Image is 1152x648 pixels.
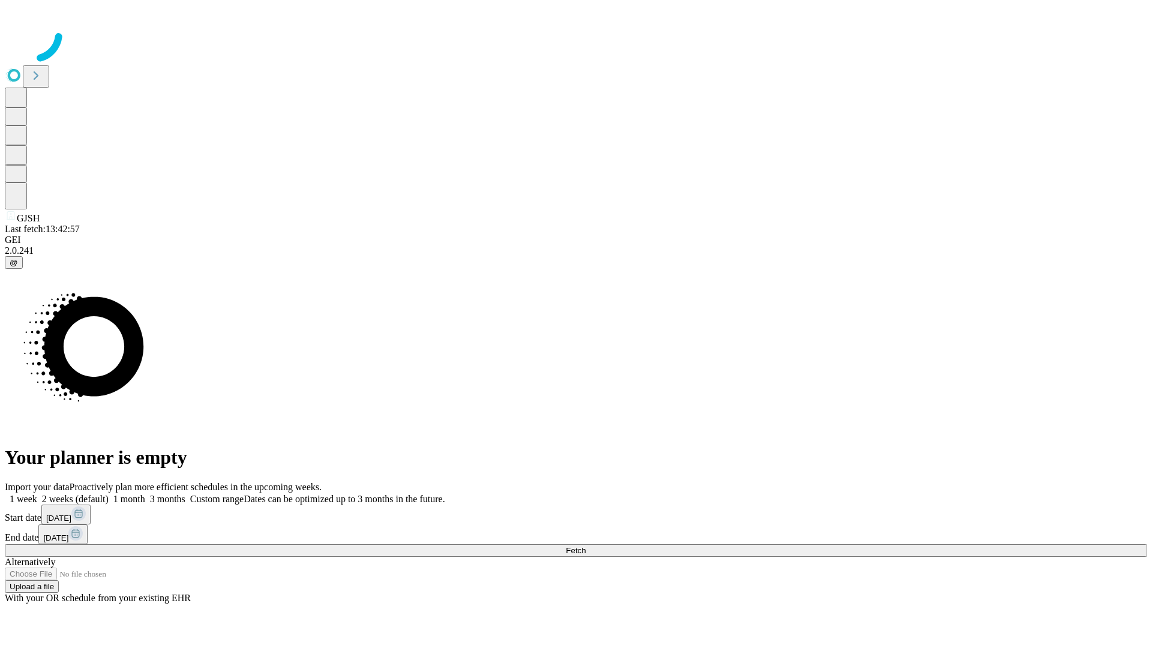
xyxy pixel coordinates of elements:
[5,524,1147,544] div: End date
[5,482,70,492] span: Import your data
[17,213,40,223] span: GJSH
[5,557,55,567] span: Alternatively
[5,505,1147,524] div: Start date
[43,533,68,542] span: [DATE]
[5,593,191,603] span: With your OR schedule from your existing EHR
[38,524,88,544] button: [DATE]
[5,580,59,593] button: Upload a file
[190,494,244,504] span: Custom range
[42,494,109,504] span: 2 weeks (default)
[244,494,445,504] span: Dates can be optimized up to 3 months in the future.
[566,546,586,555] span: Fetch
[5,544,1147,557] button: Fetch
[150,494,185,504] span: 3 months
[5,245,1147,256] div: 2.0.241
[113,494,145,504] span: 1 month
[5,224,80,234] span: Last fetch: 13:42:57
[5,235,1147,245] div: GEI
[5,446,1147,469] h1: Your planner is empty
[41,505,91,524] button: [DATE]
[10,258,18,267] span: @
[46,514,71,523] span: [DATE]
[10,494,37,504] span: 1 week
[70,482,322,492] span: Proactively plan more efficient schedules in the upcoming weeks.
[5,256,23,269] button: @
